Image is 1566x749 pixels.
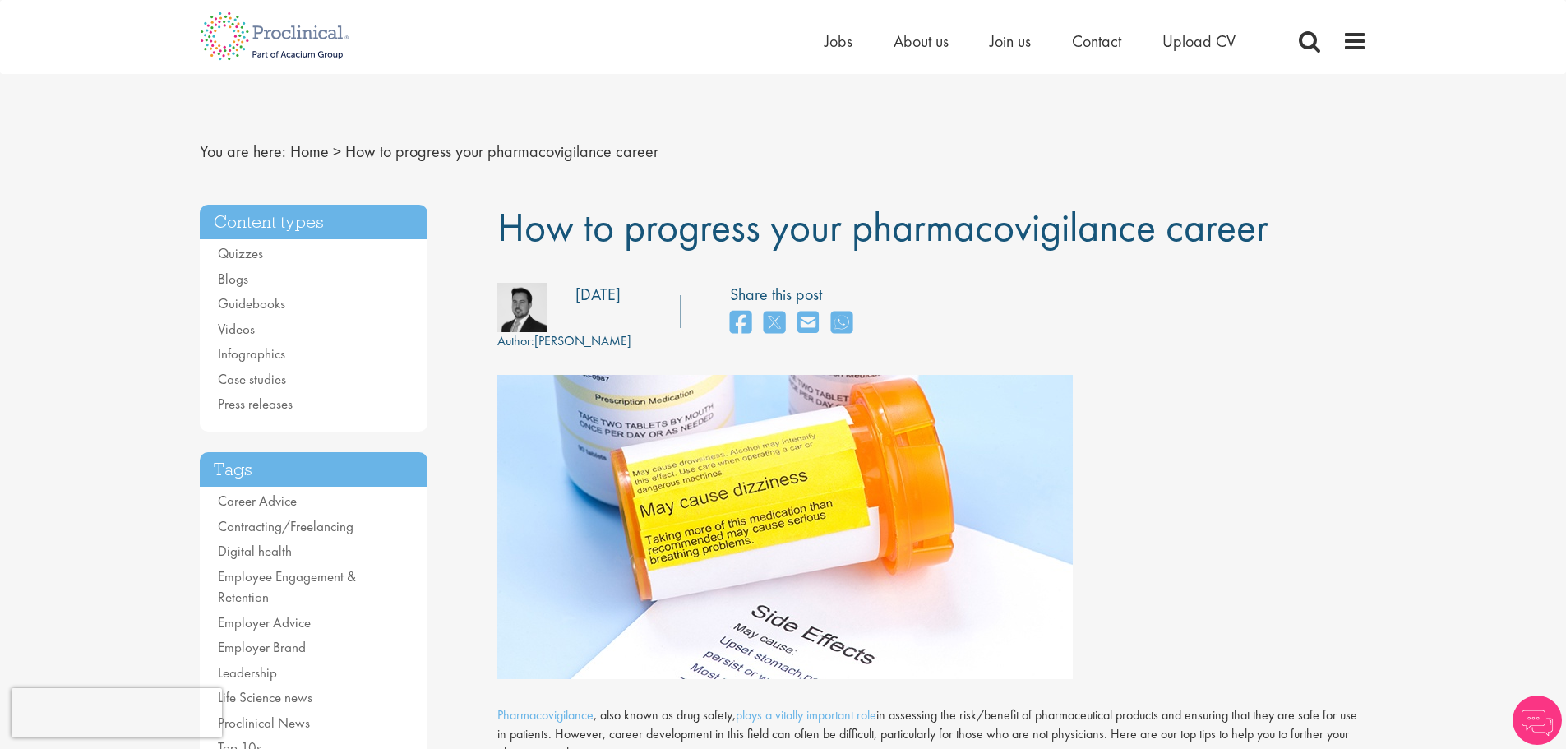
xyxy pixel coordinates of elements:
[200,205,428,240] h3: Content types
[218,344,285,363] a: Infographics
[575,283,621,307] div: [DATE]
[497,332,631,351] div: [PERSON_NAME]
[730,283,861,307] label: Share this post
[218,567,356,607] a: Employee Engagement & Retention
[1162,30,1236,52] a: Upload CV
[218,270,248,288] a: Blogs
[333,141,341,162] span: >
[497,332,534,349] span: Author:
[736,706,876,724] a: plays a vitally important role
[990,30,1031,52] a: Join us
[497,201,1268,253] span: How to progress your pharmacovigilance career
[825,30,852,52] a: Jobs
[218,663,277,682] a: Leadership
[894,30,949,52] a: About us
[218,517,353,535] a: Contracting/Freelancing
[290,141,329,162] a: breadcrumb link
[345,141,658,162] span: How to progress your pharmacovigilance career
[200,141,286,162] span: You are here:
[218,638,306,656] a: Employer Brand
[1513,696,1562,745] img: Chatbot
[218,395,293,413] a: Press releases
[218,714,310,732] a: Proclinical News
[12,688,222,737] iframe: reCAPTCHA
[218,244,263,262] a: Quizzes
[218,320,255,338] a: Videos
[764,306,785,341] a: share on twitter
[497,706,594,724] a: Pharmacovigilance
[218,613,311,631] a: Employer Advice
[218,688,312,706] a: Life Science news
[1072,30,1121,52] a: Contact
[831,306,852,341] a: share on whats app
[218,542,292,560] a: Digital health
[200,452,428,488] h3: Tags
[218,294,285,312] a: Guidebooks
[497,283,547,332] img: 5e1a95ea-d6c7-48fb-5060-08d5c217fec2
[497,375,1073,679] img: pharmacovigilance.jpg
[218,370,286,388] a: Case studies
[218,492,297,510] a: Career Advice
[797,306,819,341] a: share on email
[730,306,751,341] a: share on facebook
